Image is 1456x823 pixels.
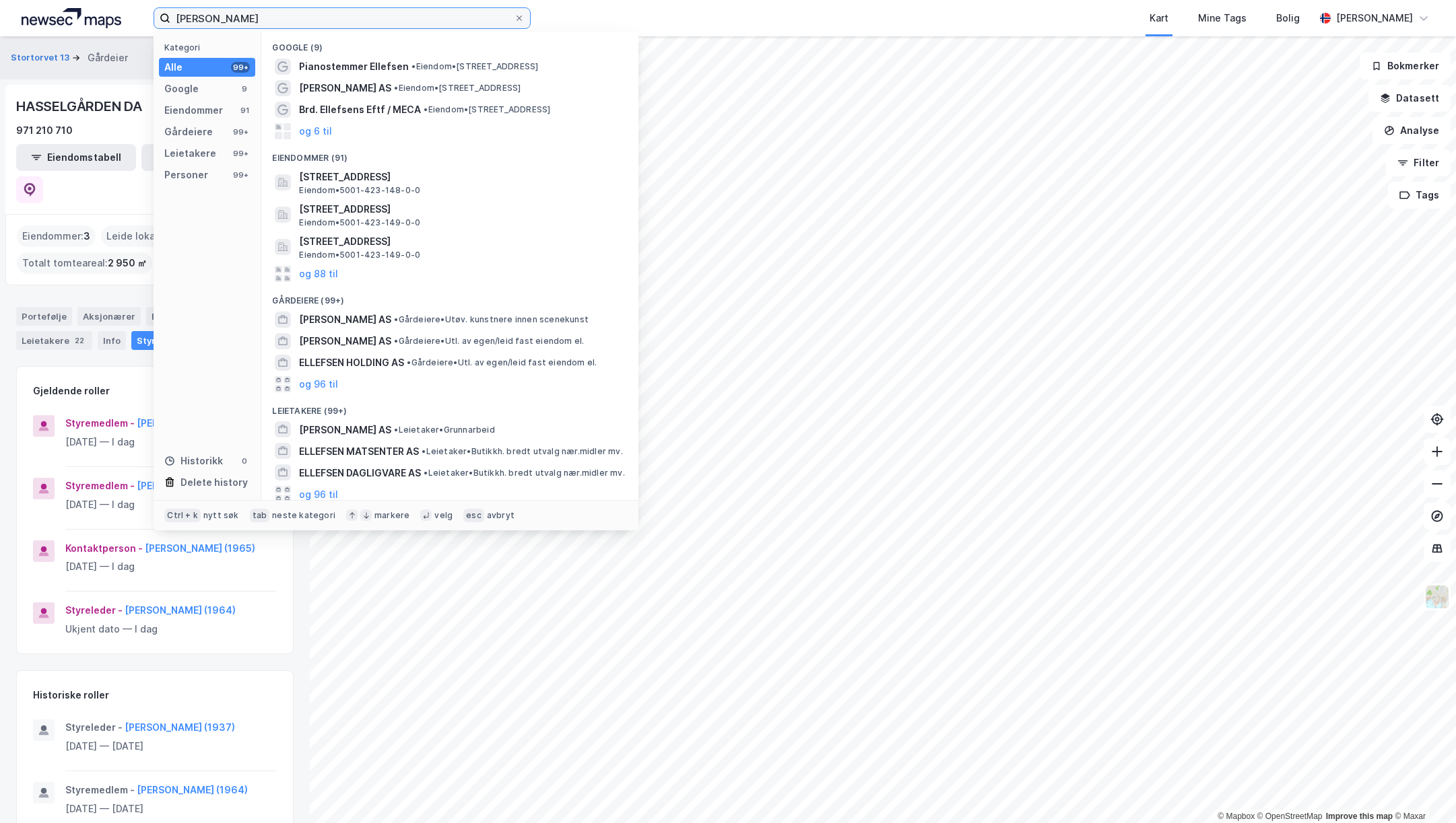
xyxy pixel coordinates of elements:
div: Kontrollprogram for chat [1389,758,1456,823]
a: Mapbox [1218,812,1255,821]
div: 91 [239,105,250,116]
button: Tags [1388,182,1451,209]
span: Gårdeiere • Utl. av egen/leid fast eiendom el. [394,336,584,347]
div: Gårdeiere [164,124,213,140]
button: og 96 til [299,376,338,392]
span: • [394,83,398,93]
span: [PERSON_NAME] AS [299,422,391,438]
div: Kategori [164,42,255,52]
button: Eiendomstabell [16,144,136,171]
span: Eiendom • [STREET_ADDRESS] [394,83,521,94]
a: Improve this map [1326,812,1393,821]
span: Brd. Ellefsens Eftf / MECA [299,102,421,118]
div: markere [374,510,409,521]
span: • [411,61,416,71]
span: Eiendom • 5001-423-148-0-0 [299,185,420,196]
span: • [394,425,398,435]
div: 99+ [231,127,250,137]
span: Gårdeiere • Utl. av egen/leid fast eiendom el. [407,357,597,368]
span: [PERSON_NAME] AS [299,80,391,96]
span: • [394,336,398,346]
div: Eiendommer (91) [261,142,638,166]
div: [PERSON_NAME] [1336,10,1413,26]
span: Leietaker • Butikkh. bredt utvalg nær.midler mv. [422,446,622,457]
div: 99+ [231,62,250,73]
div: Bolig [1276,10,1300,26]
div: Mine Tags [1198,10,1247,26]
div: Eiendommer : [17,225,96,247]
img: Z [1424,584,1450,610]
div: Leide lokasjoner : [101,225,197,247]
div: Leietakere [164,145,216,162]
div: Gjeldende roller [33,383,110,399]
button: Bokmerker [1360,52,1451,79]
span: Eiendom • 5001-423-149-0-0 [299,250,420,260]
span: Eiendom • [STREET_ADDRESS] [424,104,550,115]
button: og 88 til [299,266,338,282]
div: 99+ [231,148,250,159]
div: Totalt tomteareal : [17,252,152,274]
div: 971 210 710 [16,122,73,139]
span: ELLEFSEN HOLDING AS [299,355,404,371]
span: [STREET_ADDRESS] [299,234,622,250]
div: Kart [1150,10,1168,26]
div: Google [164,81,199,97]
span: [STREET_ADDRESS] [299,201,622,217]
button: og 96 til [299,486,338,502]
button: og 6 til [299,123,332,139]
span: [PERSON_NAME] AS [299,312,391,328]
button: Analyse [1372,117,1451,144]
div: Aksjonærer [77,307,141,326]
div: Historikk [164,453,223,469]
div: velg [434,510,453,521]
div: Portefølje [16,307,72,326]
span: ELLEFSEN DAGLIGVARE AS [299,465,421,481]
div: esc [463,509,484,522]
span: Pianostemmer Ellefsen [299,59,409,75]
div: Eiendommer [164,102,223,118]
div: HASSELGÅRDEN DA [16,96,145,117]
span: • [424,104,428,114]
div: 99+ [231,170,250,180]
div: tab [250,509,270,522]
span: • [422,446,426,456]
span: Eiendom • 5001-423-149-0-0 [299,217,420,228]
span: Eiendom • [STREET_ADDRESS] [411,61,538,72]
div: Gårdeier [88,50,128,66]
div: Google (9) [261,32,638,56]
span: • [424,468,428,478]
iframe: Chat Widget [1389,758,1456,823]
div: Personer [164,167,208,183]
input: Søk på adresse, matrikkel, gårdeiere, leietakere eller personer [170,8,514,28]
button: Leietakertabell [141,144,261,171]
span: [STREET_ADDRESS] [299,169,622,185]
div: [DATE] — I dag [65,559,277,575]
div: neste kategori [272,510,335,521]
div: Delete history [180,474,248,491]
span: 2 950 ㎡ [108,255,147,271]
span: • [394,314,398,324]
div: Ukjent dato — I dag [65,621,277,637]
div: Info [98,331,126,350]
div: [DATE] — [DATE] [65,801,277,817]
div: [DATE] — I dag [65,434,277,450]
span: Gårdeiere • Utøv. kunstnere innen scenekunst [394,314,589,325]
div: 22 [72,334,87,347]
div: 0 [239,456,250,466]
img: logo.a4113a55bc3d86da70a041830d287a7e.svg [22,8,121,28]
span: [PERSON_NAME] AS [299,333,391,349]
div: Alle [164,59,183,75]
div: Leietakere (99+) [261,395,638,419]
span: • [407,357,411,367]
a: OpenStreetMap [1257,812,1323,821]
span: 3 [84,228,90,244]
span: Leietaker • Butikkh. bredt utvalg nær.midler mv. [424,468,624,478]
div: Eiendommer [146,307,229,326]
div: Historiske roller [33,687,109,703]
div: avbryt [487,510,515,521]
span: Leietaker • Grunnarbeid [394,425,494,435]
button: Filter [1386,149,1451,176]
span: ELLEFSEN MATSENTER AS [299,443,419,460]
button: Datasett [1368,85,1451,112]
div: Gårdeiere (99+) [261,285,638,309]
